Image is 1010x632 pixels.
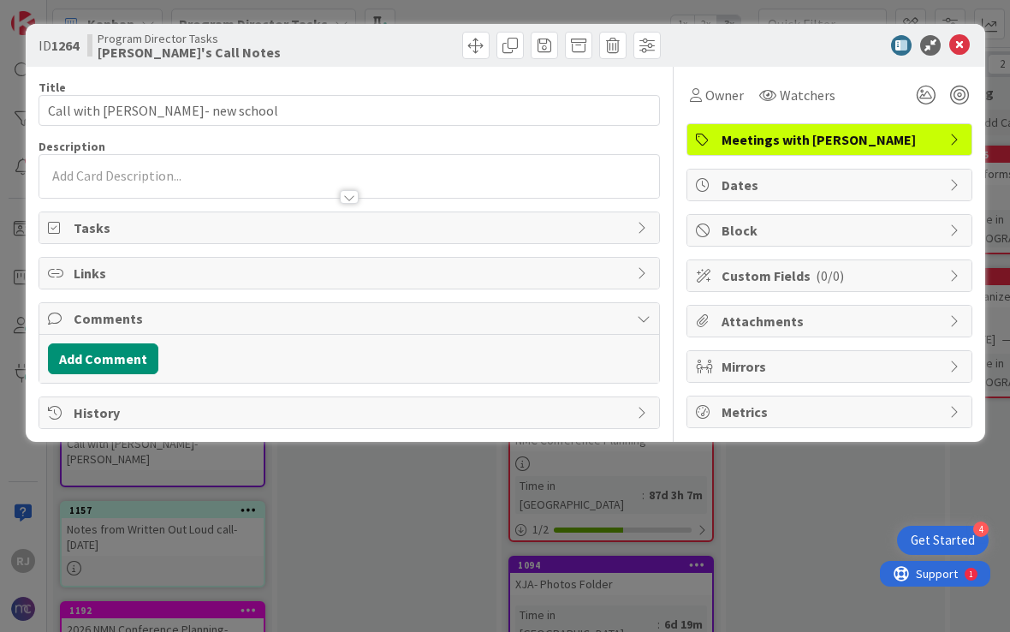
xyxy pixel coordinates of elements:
[39,95,660,126] input: type card name here...
[74,308,628,329] span: Comments
[39,80,66,95] label: Title
[911,532,975,549] div: Get Started
[722,129,941,150] span: Meetings with [PERSON_NAME]
[74,263,628,283] span: Links
[722,265,941,286] span: Custom Fields
[89,7,93,21] div: 1
[74,402,628,423] span: History
[897,526,989,555] div: Open Get Started checklist, remaining modules: 4
[48,343,158,374] button: Add Comment
[74,218,628,238] span: Tasks
[51,37,79,54] b: 1264
[705,85,744,105] span: Owner
[780,85,835,105] span: Watchers
[39,35,79,56] span: ID
[98,32,281,45] span: Program Director Tasks
[722,402,941,422] span: Metrics
[722,311,941,331] span: Attachments
[98,45,281,59] b: [PERSON_NAME]'s Call Notes
[816,267,844,284] span: ( 0/0 )
[722,220,941,241] span: Block
[722,356,941,377] span: Mirrors
[36,3,78,23] span: Support
[722,175,941,195] span: Dates
[39,139,105,154] span: Description
[973,522,989,537] div: 4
